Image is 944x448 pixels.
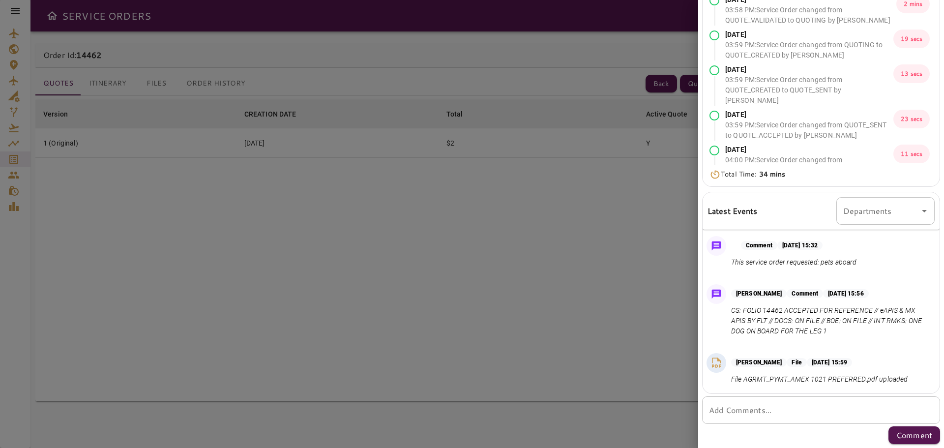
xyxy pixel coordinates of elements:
[731,374,908,385] p: File AGRMT_PYMT_AMEX 1021 PREFERRED.pdf uploaded
[725,155,893,186] p: 04:00 PM : Service Order changed from QUOTE_ACCEPTED to AWAITING_ASSIGNMENT by [PERSON_NAME]
[708,205,758,217] h6: Latest Events
[709,287,723,301] img: Message Icon
[787,358,806,367] p: File
[731,358,787,367] p: [PERSON_NAME]
[721,169,786,179] p: Total Time:
[917,204,931,218] button: Open
[741,241,777,250] p: Comment
[759,169,786,179] b: 34 mins
[709,170,721,179] img: Timer Icon
[725,5,896,26] p: 03:58 PM : Service Order changed from QUOTE_VALIDATED to QUOTING by [PERSON_NAME]
[709,356,724,370] img: PDF File
[896,429,932,441] p: Comment
[725,30,893,40] p: [DATE]
[888,426,940,444] button: Comment
[731,305,931,336] p: CS: FOLIO 14462 ACCEPTED FOR REFERENCE // eAPIS & MX APIS BY FLT // DOCS: ON FILE // BOE: ON FILE...
[807,358,852,367] p: [DATE] 15:59
[725,110,893,120] p: [DATE]
[725,64,893,75] p: [DATE]
[725,40,893,60] p: 03:59 PM : Service Order changed from QUOTING to QUOTE_CREATED by [PERSON_NAME]
[893,64,930,83] p: 13 secs
[725,145,893,155] p: [DATE]
[731,289,787,298] p: [PERSON_NAME]
[893,145,930,163] p: 11 secs
[893,30,930,48] p: 19 secs
[893,110,930,128] p: 23 secs
[725,120,893,141] p: 03:59 PM : Service Order changed from QUOTE_SENT to QUOTE_ACCEPTED by [PERSON_NAME]
[725,75,893,106] p: 03:59 PM : Service Order changed from QUOTE_CREATED to QUOTE_SENT by [PERSON_NAME]
[777,241,823,250] p: [DATE] 15:32
[709,239,723,253] img: Message Icon
[731,257,856,268] p: This service order requested: pets aboard
[823,289,868,298] p: [DATE] 15:56
[787,289,823,298] p: Comment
